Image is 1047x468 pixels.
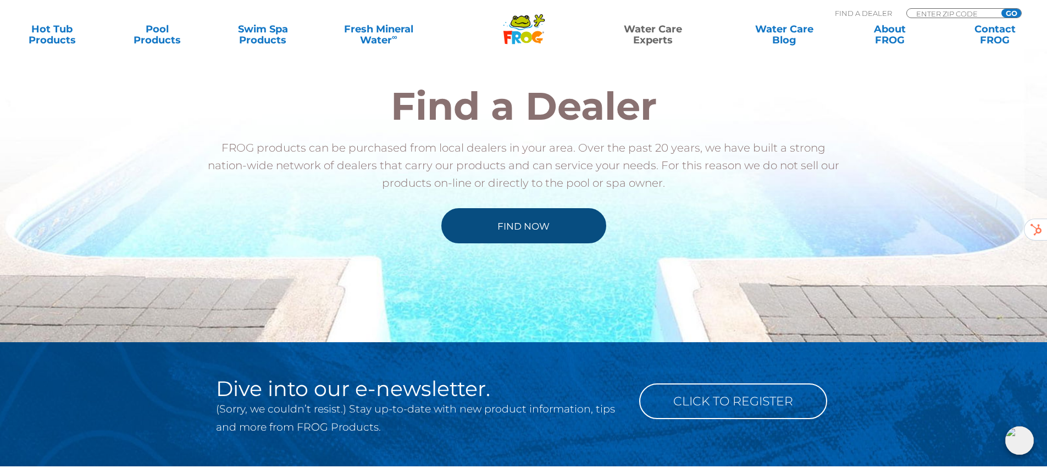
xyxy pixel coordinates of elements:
[392,32,397,41] sup: ∞
[1005,426,1034,455] img: openIcon
[743,24,825,46] a: Water CareBlog
[441,208,606,243] a: Find Now
[202,139,845,192] p: FROG products can be purchased from local dealers in your area. Over the past 20 years, we have b...
[954,24,1036,46] a: ContactFROG
[11,24,93,46] a: Hot TubProducts
[117,24,198,46] a: PoolProducts
[835,8,892,18] p: Find A Dealer
[216,378,623,400] h2: Dive into our e-newsletter.
[327,24,430,46] a: Fresh MineralWater∞
[639,383,827,419] a: Click to Register
[849,24,930,46] a: AboutFROG
[586,24,719,46] a: Water CareExperts
[216,400,623,436] p: (Sorry, we couldn’t resist.) Stay up-to-date with new product information, tips and more from FRO...
[202,87,845,125] h2: Find a Dealer
[222,24,304,46] a: Swim SpaProducts
[1001,9,1021,18] input: GO
[915,9,989,18] input: Zip Code Form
